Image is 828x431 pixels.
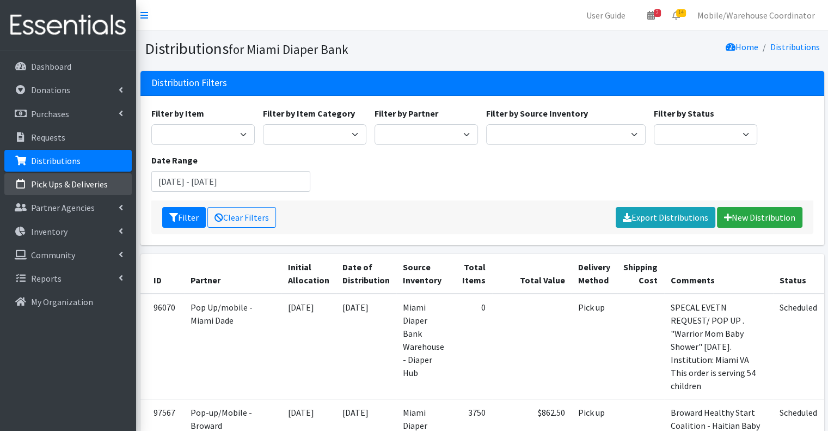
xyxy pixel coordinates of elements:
a: Purchases [4,103,132,125]
p: Distributions [31,155,81,166]
label: Filter by Item Category [263,107,355,120]
label: Filter by Source Inventory [486,107,588,120]
label: Filter by Item [151,107,204,120]
th: ID [140,254,184,294]
th: Delivery Method [572,254,617,294]
a: Community [4,244,132,266]
a: Home [726,41,758,52]
p: Requests [31,132,65,143]
span: 14 [676,9,686,17]
label: Date Range [151,154,198,167]
a: Requests [4,126,132,148]
td: Scheduled [773,294,824,399]
th: Shipping Cost [617,254,664,294]
label: Filter by Partner [375,107,438,120]
a: User Guide [578,4,634,26]
td: [DATE] [336,294,396,399]
td: 0 [451,294,492,399]
a: 14 [664,4,689,26]
h3: Distribution Filters [151,77,227,89]
p: Reports [31,273,62,284]
a: 2 [639,4,664,26]
a: Clear Filters [207,207,276,228]
td: Pop Up/mobile - Miami Dade [184,294,281,399]
a: My Organization [4,291,132,313]
a: Distributions [4,150,132,172]
a: Partner Agencies [4,197,132,218]
p: Purchases [31,108,69,119]
td: Pick up [572,294,617,399]
a: Export Distributions [616,207,715,228]
a: Donations [4,79,132,101]
p: Inventory [31,226,68,237]
td: 96070 [140,294,184,399]
th: Comments [664,254,773,294]
th: Status [773,254,824,294]
small: for Miami Diaper Bank [229,41,348,57]
span: 2 [654,9,661,17]
a: Reports [4,268,132,289]
td: SPECAL EVETN REQUEST/ POP UP . "Warrior Mom Baby Shower" [DATE]. Institution: Miami VA This order... [664,294,773,399]
p: My Organization [31,296,93,307]
p: Pick Ups & Deliveries [31,179,108,190]
td: Miami Diaper Bank Warehouse - Diaper Hub [396,294,451,399]
a: Distributions [770,41,820,52]
label: Filter by Status [654,107,714,120]
th: Partner [184,254,281,294]
th: Initial Allocation [281,254,336,294]
td: [DATE] [281,294,336,399]
h1: Distributions [145,39,479,58]
a: New Distribution [717,207,802,228]
button: Filter [162,207,206,228]
input: January 1, 2011 - December 31, 2011 [151,171,311,192]
a: Pick Ups & Deliveries [4,173,132,195]
th: Total Value [492,254,572,294]
p: Partner Agencies [31,202,95,213]
p: Dashboard [31,61,71,72]
p: Donations [31,84,70,95]
p: Community [31,250,75,260]
img: HumanEssentials [4,7,132,44]
a: Inventory [4,221,132,242]
a: Dashboard [4,56,132,77]
a: Mobile/Warehouse Coordinator [689,4,824,26]
th: Total Items [451,254,492,294]
th: Date of Distribution [336,254,396,294]
th: Source Inventory [396,254,451,294]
